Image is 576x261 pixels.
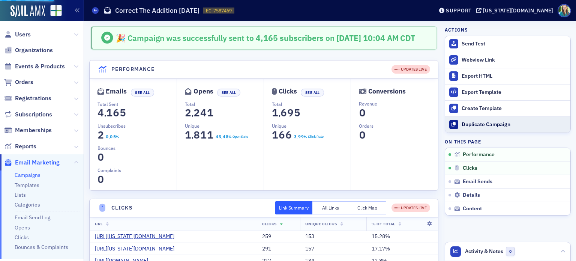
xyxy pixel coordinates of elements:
[297,133,301,140] span: 9
[222,133,226,140] span: 4
[15,142,36,151] span: Reports
[292,106,303,119] span: 5
[206,8,232,14] span: EC-7587469
[192,109,193,119] span: ,
[297,135,298,140] span: .
[4,78,33,86] a: Orders
[4,30,31,39] a: Users
[104,106,114,119] span: 1
[15,182,39,189] a: Templates
[225,133,229,140] span: 8
[15,224,30,231] a: Opens
[462,41,567,47] div: Send Test
[185,122,264,129] p: Unique
[109,135,110,140] span: .
[15,234,29,241] a: Clicks
[4,46,53,54] a: Organizations
[109,133,113,140] span: 0
[96,173,106,186] span: 0
[215,133,219,140] span: 4
[262,246,295,252] div: 291
[111,65,154,73] h4: Performance
[45,5,62,18] a: View Homepage
[445,36,570,52] button: Send Test
[445,68,570,84] a: Export HTML
[15,78,33,86] span: Orders
[399,33,415,43] span: CDT
[279,109,280,119] span: ,
[96,106,106,119] span: 4
[198,106,208,119] span: 4
[262,233,295,240] div: 259
[97,101,177,107] p: Total Sent
[286,106,296,119] span: 9
[277,128,287,142] span: 6
[391,65,430,74] div: UPDATES LIVE
[183,128,193,142] span: 1
[293,133,297,140] span: 3
[105,133,109,140] span: 0
[15,244,68,250] a: Bounces & Complaints
[463,205,482,212] span: Content
[15,214,50,221] a: Email Send Log
[4,158,60,167] a: Email Marketing
[558,4,571,17] span: Profile
[15,62,65,71] span: Events & Products
[15,126,52,134] span: Memberships
[4,110,52,119] a: Subscriptions
[112,133,116,140] span: 5
[15,94,51,103] span: Registrations
[185,131,214,139] section: 1,811
[305,246,361,252] div: 157
[192,128,202,142] span: 8
[116,33,336,43] span: 🎉 Campaign was successfully sent to on
[462,57,567,63] div: Webview Link
[394,66,427,72] div: UPDATES LIVE
[270,106,280,119] span: 1
[372,233,432,240] div: 15.28%
[272,109,301,117] section: 1,695
[254,33,324,43] span: 4,165 subscribers
[284,128,294,142] span: 6
[15,201,40,208] a: Categories
[50,5,62,17] img: SailAMX
[462,89,567,96] div: Export Template
[205,128,215,142] span: 1
[15,158,60,167] span: Email Marketing
[192,106,202,119] span: 2
[312,201,349,214] button: All Links
[217,89,240,97] button: See All
[262,221,277,226] span: Clicks
[359,109,366,117] section: 0
[445,26,468,33] h4: Actions
[304,134,324,139] div: % Click Rate
[305,233,361,240] div: 153
[221,135,222,140] span: .
[192,131,193,141] span: ,
[218,133,222,140] span: 3
[462,105,567,112] div: Create Template
[272,101,351,107] p: Total
[104,109,106,119] span: ,
[97,153,104,161] section: 0
[183,106,193,119] span: 2
[272,122,351,129] p: Unique
[97,122,177,129] p: Unsubscribes
[359,122,438,129] p: Orders
[4,126,52,134] a: Memberships
[96,128,106,142] span: 2
[4,142,36,151] a: Reports
[10,5,45,17] img: SailAMX
[97,109,126,117] section: 4,165
[205,106,215,119] span: 1
[476,8,556,13] button: [US_STATE][DOMAIN_NAME]
[445,138,571,145] h4: On this page
[301,89,324,97] button: See All
[185,109,214,117] section: 2,241
[198,128,208,142] span: 1
[363,33,399,43] span: 10:04 AM
[463,178,492,185] span: Email Sends
[15,46,53,54] span: Organizations
[4,62,65,71] a: Events & Products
